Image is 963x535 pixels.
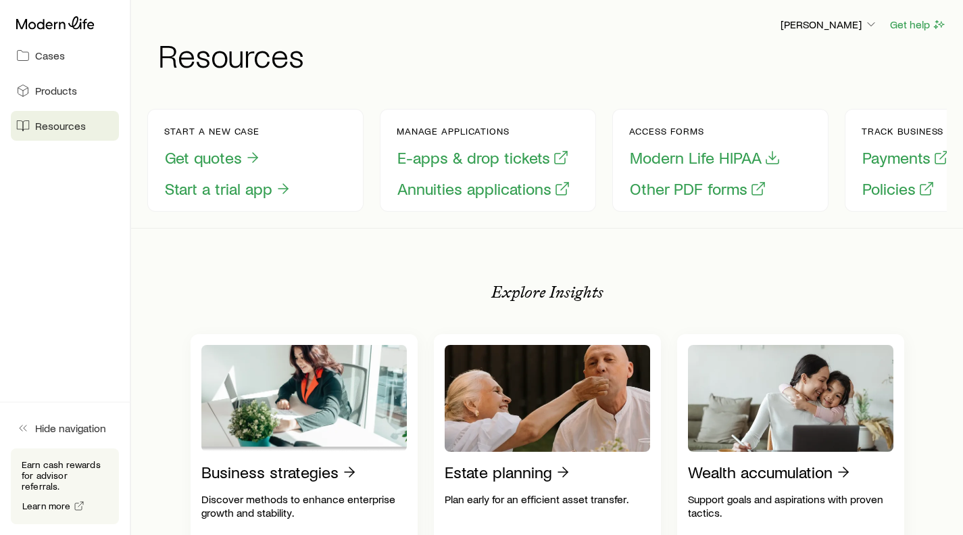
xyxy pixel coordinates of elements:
span: Learn more [22,501,71,511]
span: Products [35,84,77,97]
button: Policies [862,179,935,200]
span: Resources [35,119,86,133]
span: Cases [35,49,65,62]
p: Support goals and aspirations with proven tactics. [688,492,893,519]
div: Earn cash rewards for advisor referrals.Learn more [11,448,119,524]
button: Start a trial app [164,179,292,200]
p: Track business [862,126,950,137]
p: Plan early for an efficient asset transfer. [445,492,650,506]
p: Wealth accumulation [688,463,833,482]
button: Other PDF forms [629,179,767,200]
button: Annuities applications [397,179,571,200]
span: Hide navigation [35,421,106,435]
p: Earn cash rewards for advisor referrals. [22,459,108,492]
button: Get help [889,17,947,32]
a: Resources [11,111,119,141]
p: Access forms [629,126,781,137]
p: Business strategies [201,463,339,482]
button: Hide navigation [11,413,119,443]
a: Products [11,76,119,106]
button: Get quotes [164,147,262,168]
button: [PERSON_NAME] [780,17,879,33]
img: Business strategies [201,345,407,452]
p: Explore Insights [491,283,603,302]
button: Payments [862,147,950,168]
p: Estate planning [445,463,552,482]
p: [PERSON_NAME] [781,18,878,31]
p: Discover methods to enhance enterprise growth and stability. [201,492,407,519]
p: Start a new case [164,126,292,137]
img: Wealth accumulation [688,345,893,452]
img: Estate planning [445,345,650,452]
button: Modern Life HIPAA [629,147,781,168]
h1: Resources [158,39,947,71]
button: E-apps & drop tickets [397,147,570,168]
a: Cases [11,41,119,70]
p: Manage applications [397,126,571,137]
